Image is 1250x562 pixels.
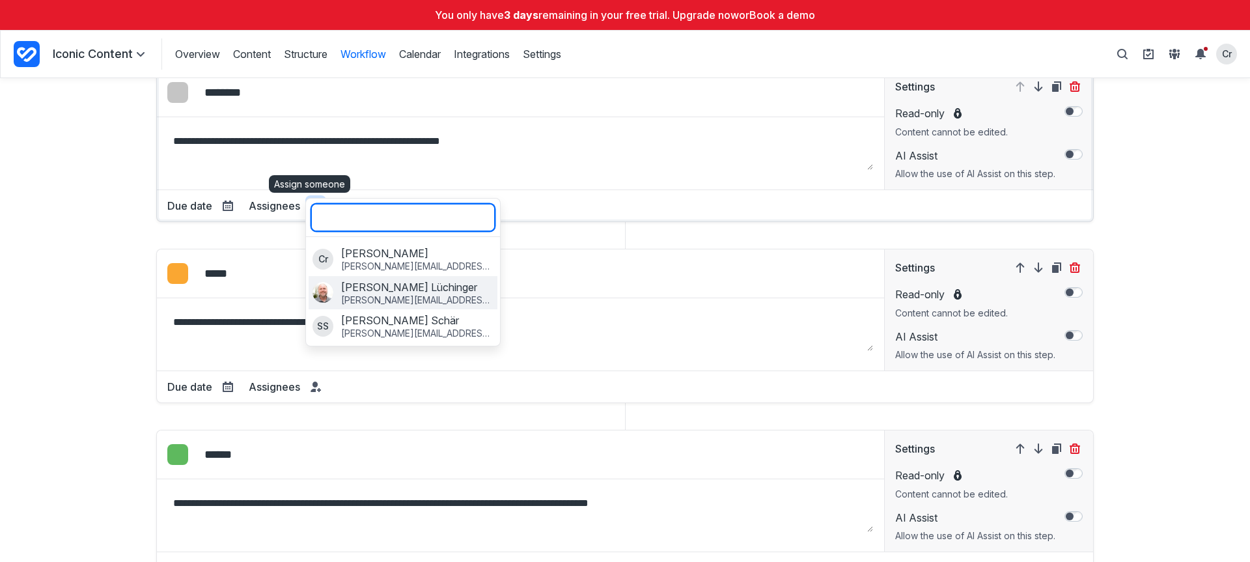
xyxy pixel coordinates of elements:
label: Read-only [895,105,1008,121]
p: [PERSON_NAME][EMAIL_ADDRESS][DOMAIN_NAME] [341,294,493,306]
summary: Edit colour [167,444,188,465]
h3: Due date [167,379,212,395]
a: Content [233,47,271,61]
p: [PERSON_NAME] Lüchinger [341,280,493,294]
div: Allow the use of AI Assist on this step. [895,168,1055,180]
p: [PERSON_NAME] [341,246,493,260]
h3: Settings [895,79,935,95]
h3: Settings [895,260,935,276]
button: Duplicate step [1049,260,1064,275]
div: Allow the use of AI Assist on this step. [895,349,1055,361]
button: Move step up [1012,260,1028,275]
p: [PERSON_NAME] Schär [341,313,493,328]
label: Read-only [895,468,1008,483]
button: Delete step [1067,79,1083,94]
h3: Assignees [249,379,300,395]
button: Move step up [1012,441,1028,457]
button: Delete step [1067,260,1083,275]
p: [PERSON_NAME][EMAIL_ADDRESS][PERSON_NAME][DOMAIN_NAME] [341,328,493,339]
button: Duplicate step [1049,79,1064,94]
p: You only have remaining in your free trial. Upgrade now or Book a demo [8,8,1242,22]
div: Content cannot be edited. [895,307,1008,319]
summary: View profile menu [1216,44,1237,64]
summary: Edit colour [167,263,188,284]
div: Content cannot be edited. [895,488,1008,500]
summary: View Notifications [1190,44,1216,64]
label: AI Assist [895,511,1055,525]
p: [PERSON_NAME][EMAIL_ADDRESS][PERSON_NAME][DOMAIN_NAME] [341,260,493,272]
summary: Edit colour [167,82,188,103]
div: Content cannot be edited. [895,126,1008,138]
span: Cr [1222,48,1232,60]
h3: Assignees [249,198,300,214]
button: View set up guide [1138,44,1159,64]
h3: Due date [167,198,212,214]
a: Structure [284,47,327,61]
button: Delete step [1067,441,1083,457]
button: Move step down [1031,79,1046,94]
a: Overview [175,47,220,61]
span: SS [317,320,329,332]
span: Cr [318,253,328,265]
strong: 3 days [504,8,538,21]
label: Read-only [895,287,1008,302]
a: Workflow [340,47,386,61]
a: Integrations [454,47,510,61]
a: Project Dashboard [14,38,40,70]
button: View People & Groups [1164,44,1185,64]
button: Toggle search bar [1112,44,1133,64]
div: Allow the use of AI Assist on this step. [895,530,1055,542]
button: Move step down [1031,441,1046,457]
h3: Settings [895,441,935,457]
label: AI Assist [895,148,1055,163]
label: AI Assist [895,330,1055,344]
button: Duplicate step [1049,441,1064,457]
a: Settings [523,47,561,61]
summary: Iconic Content [53,46,148,63]
img: 812321_uEYGSsUng3j5xRhlA1BqtJwwV8mubNHW2CZIbDAt9Q1hiMW7dZxGXydfI3v0n5oJ.jpeg [312,282,333,303]
button: Move step down [1031,260,1046,275]
a: Calendar [399,47,441,61]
